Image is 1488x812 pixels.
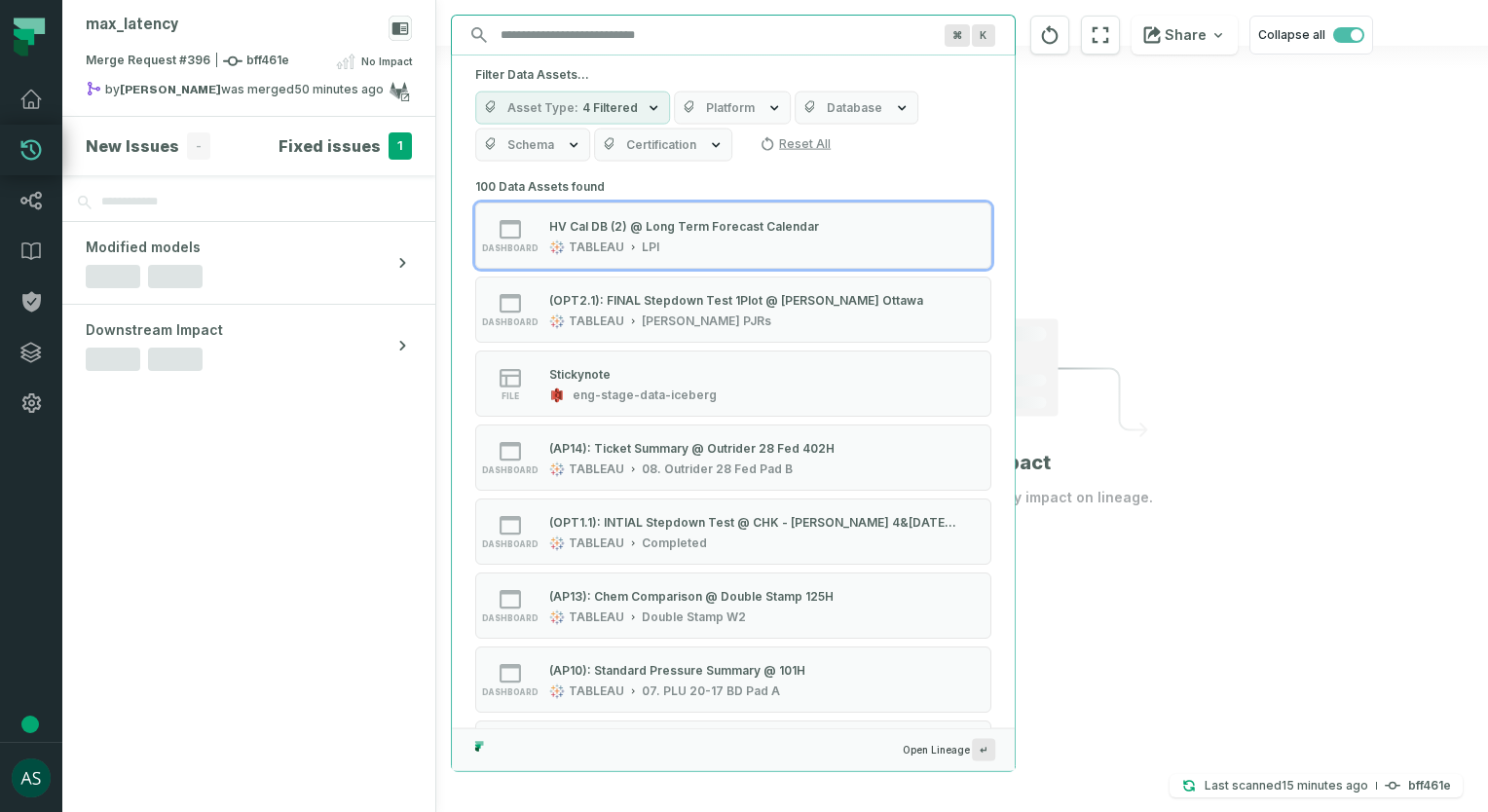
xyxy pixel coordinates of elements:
div: TABLEAU [569,683,624,699]
div: (OPT2.1): FINAL Stepdown Test 1Plot @ [PERSON_NAME] Ottawa [549,292,923,307]
p: Last scanned [1205,776,1368,795]
div: TABLEAU [569,461,624,477]
button: Modified models [62,222,435,304]
button: Share [1132,16,1238,55]
div: 08. Outrider 28 Fed Pad B [642,461,793,477]
button: Collapse all [1249,16,1373,55]
span: dashboard [482,613,539,623]
span: Asset Type [507,100,578,116]
button: dashboardTABLEAU08. Outrider 28 Fed Pad B [475,424,991,491]
div: TABLEAU [569,314,624,329]
div: by was merged [86,81,389,104]
h4: New Issues [86,134,179,158]
button: fileeng-stage-data-iceberg [475,351,991,417]
h4: bff461e [1408,780,1451,792]
relative-time: Oct 7, 2025, 2:26 PM MDT [294,82,384,96]
button: Platform [674,92,791,125]
span: Press ↵ to add a new Data Asset to the graph [972,739,995,761]
button: dashboardTABLEAUDouble Stamp W2 [475,572,991,639]
span: dashboard [482,465,539,475]
div: TABLEAU [569,535,624,551]
span: dashboard [482,687,539,697]
div: eng-stage-data-iceberg [573,388,717,403]
span: Platform [706,100,755,116]
button: dashboardTABLEAULPI [475,203,991,269]
span: No Impact [361,54,412,69]
div: (AP14): Ticket Summary @ Outrider 28 Fed 402H [549,440,835,455]
div: (OPT1.1): INTIAL Stepdown Test @ CHK - [PERSON_NAME] 4&[DATE] HC 002ALT [549,514,958,529]
span: Merge Request #396 bff461e [86,52,289,71]
span: dashboard [482,539,539,549]
button: Downstream Impact [62,305,435,387]
button: Last scanned[DATE] 3:01:35 PMbff461e [1170,774,1463,797]
button: dashboardTABLEAUOperations Public [475,720,991,787]
h4: Fixed issues [279,134,381,158]
span: Certification [626,137,696,153]
span: - [187,132,210,160]
div: Stickynote [549,366,611,381]
button: Database [795,92,918,125]
button: Reset All [752,129,838,160]
div: (AP13): Chem Comparison @ Double Stamp 125H [549,588,834,603]
div: Double Stamp W2 [642,609,746,625]
div: HV Cal DB (2) @ Long Term Forecast Calendar [549,218,819,233]
div: Completed [642,535,707,551]
span: file [502,391,519,401]
div: LPI [642,240,659,255]
button: New Issues-Fixed issues1 [86,132,412,160]
div: Suggestions [452,173,1015,728]
button: dashboardTABLEAU07. PLU 20-17 BD Pad A [475,646,991,713]
button: dashboardTABLEAU[PERSON_NAME] PJRs [475,277,991,343]
img: avatar of Ashish Sinha [12,758,51,797]
div: Ryan's PJRs [642,314,771,329]
div: Tooltip anchor [21,716,39,733]
span: Modified models [86,238,201,257]
span: 1 [389,132,412,160]
span: dashboard [482,317,539,327]
div: max_latency [86,16,178,34]
a: View on gitlab [387,79,412,104]
span: Open Lineage [903,739,995,761]
span: 4 Filtered [582,100,638,116]
button: dashboardTABLEAUCompleted [475,498,991,565]
relative-time: Oct 7, 2025, 3:01 PM MDT [1282,778,1368,793]
div: TABLEAU [569,609,624,625]
span: Press ⌘ + K to focus the search bar [972,24,995,47]
h5: Filter Data Assets... [475,67,991,83]
div: TABLEAU [569,240,624,255]
span: Database [827,100,882,116]
strong: Ashish Sinha (ashish.sinha) [120,84,221,95]
button: Asset Type4 Filtered [475,92,670,125]
span: dashboard [482,243,539,253]
div: (AP10): Standard Pressure Summary @ 101H [549,662,805,677]
div: 07. PLU 20-17 BD Pad A [642,683,780,699]
span: Downstream Impact [86,320,223,340]
button: Certification [594,129,732,162]
span: Schema [507,137,554,153]
span: Press ⌘ + K to focus the search bar [945,24,970,47]
button: Schema [475,129,590,162]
